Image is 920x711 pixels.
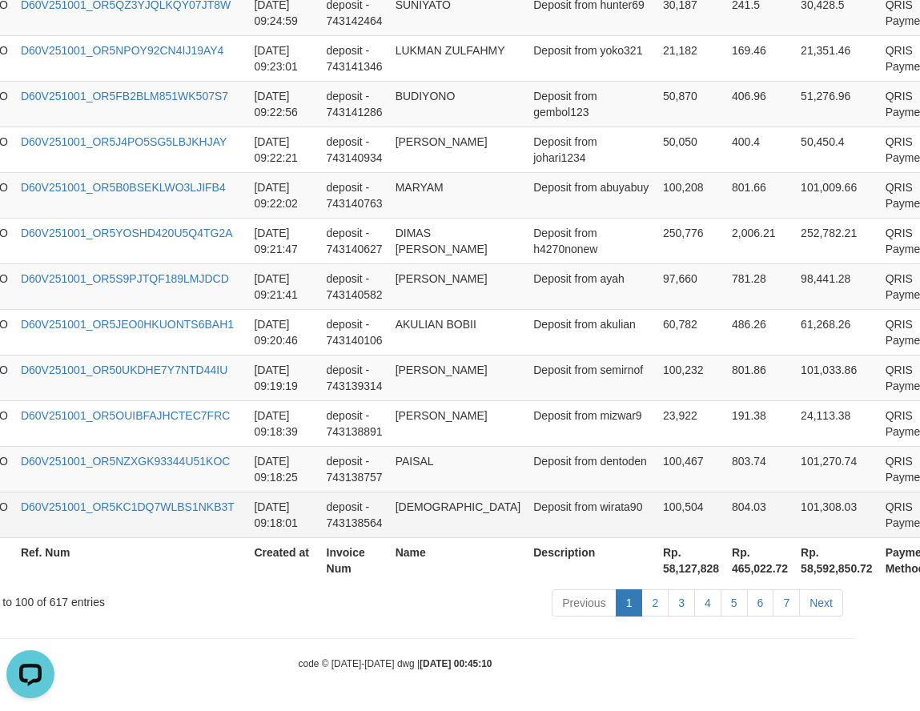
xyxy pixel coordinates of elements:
[247,263,319,309] td: [DATE] 09:21:41
[657,263,725,309] td: 97,660
[320,492,389,537] td: deposit - 743138564
[389,446,528,492] td: PAISAL
[389,492,528,537] td: [DEMOGRAPHIC_DATA]
[725,537,794,583] th: Rp. 465,022.72
[21,455,231,468] a: D60V251001_OR5NZXGK93344U51KOC
[527,172,657,218] td: Deposit from abuyabuy
[616,589,643,617] a: 1
[21,500,235,513] a: D60V251001_OR5KC1DQ7WLBS1NKB3T
[247,446,319,492] td: [DATE] 09:18:25
[657,400,725,446] td: 23,922
[527,263,657,309] td: Deposit from ayah
[657,309,725,355] td: 60,782
[527,81,657,127] td: Deposit from gembol123
[6,6,54,54] button: Open LiveChat chat widget
[725,127,794,172] td: 400.4
[320,400,389,446] td: deposit - 743138891
[641,589,669,617] a: 2
[21,272,229,285] a: D60V251001_OR5S9PJTQF189LMJDCD
[794,263,879,309] td: 98,441.28
[320,218,389,263] td: deposit - 743140627
[247,81,319,127] td: [DATE] 09:22:56
[668,589,695,617] a: 3
[247,309,319,355] td: [DATE] 09:20:46
[299,658,492,669] small: code © [DATE]-[DATE] dwg |
[527,400,657,446] td: Deposit from mizwar9
[21,318,234,331] a: D60V251001_OR5JEO0HKUONTS6BAH1
[389,218,528,263] td: DIMAS [PERSON_NAME]
[725,400,794,446] td: 191.38
[320,537,389,583] th: Invoice Num
[320,81,389,127] td: deposit - 743141286
[794,537,879,583] th: Rp. 58,592,850.72
[389,35,528,81] td: LUKMAN ZULFAHMY
[725,263,794,309] td: 781.28
[721,589,748,617] a: 5
[694,589,721,617] a: 4
[799,589,843,617] a: Next
[794,309,879,355] td: 61,268.26
[657,127,725,172] td: 50,050
[657,446,725,492] td: 100,467
[527,492,657,537] td: Deposit from wirata90
[320,263,389,309] td: deposit - 743140582
[247,355,319,400] td: [DATE] 09:19:19
[420,658,492,669] strong: [DATE] 00:45:10
[21,227,233,239] a: D60V251001_OR5YOSHD420U5Q4TG2A
[21,181,226,194] a: D60V251001_OR5B0BSEKLWO3LJIFB4
[527,218,657,263] td: Deposit from h4270nonew
[657,172,725,218] td: 100,208
[21,135,227,148] a: D60V251001_OR5J4PO5SG5LBJKHJAY
[320,172,389,218] td: deposit - 743140763
[794,218,879,263] td: 252,782.21
[725,446,794,492] td: 803.74
[320,355,389,400] td: deposit - 743139314
[657,492,725,537] td: 100,504
[14,537,247,583] th: Ref. Num
[21,44,223,57] a: D60V251001_OR5NPOY92CN4IJ19AY4
[247,127,319,172] td: [DATE] 09:22:21
[725,355,794,400] td: 801.86
[247,172,319,218] td: [DATE] 09:22:02
[527,35,657,81] td: Deposit from yoko321
[794,35,879,81] td: 21,351.46
[527,446,657,492] td: Deposit from dentoden
[247,218,319,263] td: [DATE] 09:21:47
[247,492,319,537] td: [DATE] 09:18:01
[794,127,879,172] td: 50,450.4
[725,81,794,127] td: 406.96
[320,127,389,172] td: deposit - 743140934
[657,218,725,263] td: 250,776
[794,492,879,537] td: 101,308.03
[21,409,230,422] a: D60V251001_OR5OUIBFAJHCTEC7FRC
[389,355,528,400] td: [PERSON_NAME]
[657,355,725,400] td: 100,232
[747,589,774,617] a: 6
[247,537,319,583] th: Created at
[21,364,227,376] a: D60V251001_OR50UKDHE7Y7NTD44IU
[773,589,800,617] a: 7
[794,355,879,400] td: 101,033.86
[21,90,228,102] a: D60V251001_OR5FB2BLM851WK507S7
[552,589,616,617] a: Previous
[247,400,319,446] td: [DATE] 09:18:39
[725,172,794,218] td: 801.66
[725,309,794,355] td: 486.26
[389,81,528,127] td: BUDIYONO
[657,537,725,583] th: Rp. 58,127,828
[389,263,528,309] td: [PERSON_NAME]
[527,309,657,355] td: Deposit from akulian
[725,35,794,81] td: 169.46
[725,492,794,537] td: 804.03
[794,172,879,218] td: 101,009.66
[389,172,528,218] td: MARYAM
[320,309,389,355] td: deposit - 743140106
[794,446,879,492] td: 101,270.74
[527,355,657,400] td: Deposit from semirnof
[794,81,879,127] td: 51,276.96
[527,537,657,583] th: Description
[320,446,389,492] td: deposit - 743138757
[389,309,528,355] td: AKULIAN BOBII
[389,537,528,583] th: Name
[657,81,725,127] td: 50,870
